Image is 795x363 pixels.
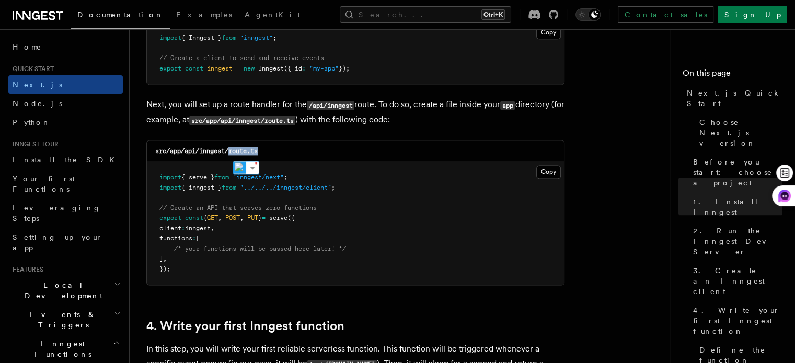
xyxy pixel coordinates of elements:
span: [ [196,235,200,242]
span: client [159,225,181,232]
span: "../../../inngest/client" [240,184,331,191]
span: Next.js [13,80,62,89]
span: "inngest/next" [233,173,284,181]
a: Next.js Quick Start [683,84,782,113]
a: Sign Up [718,6,787,23]
span: Before you start: choose a project [693,157,782,188]
span: = [236,65,240,72]
button: Toggle dark mode [575,8,601,21]
a: Documentation [71,3,170,29]
span: = [262,214,266,221]
span: inngest [207,65,233,72]
button: Local Development [8,276,123,305]
span: AgentKit [245,10,300,19]
kbd: Ctrl+K [481,9,505,20]
span: Examples [176,10,232,19]
span: Features [8,265,43,274]
span: // Create an API that serves zero functions [159,204,317,212]
a: Node.js [8,94,123,113]
a: 2. Run the Inngest Dev Server [689,221,782,261]
a: Examples [170,3,238,28]
span: new [244,65,255,72]
a: 3. Create an Inngest client [689,261,782,301]
span: Quick start [8,65,54,73]
span: export [159,214,181,221]
span: Node.js [13,99,62,108]
a: AgentKit [238,3,306,28]
a: Contact sales [618,6,713,23]
a: Before you start: choose a project [689,153,782,192]
span: /* your functions will be passed here later! */ [174,245,346,252]
a: Python [8,113,123,132]
span: : [302,65,306,72]
span: , [211,225,214,232]
a: Your first Functions [8,169,123,198]
span: from [222,34,236,41]
a: 4. Write your first Inngest function [146,319,344,333]
a: 4. Write your first Inngest function [689,301,782,341]
a: Home [8,38,123,56]
span: functions [159,235,192,242]
code: /api/inngest [307,101,354,110]
span: from [214,173,229,181]
span: from [222,184,236,191]
a: Setting up your app [8,228,123,257]
span: import [159,173,181,181]
span: Setting up your app [13,233,102,252]
span: }); [159,265,170,273]
span: 1. Install Inngest [693,196,782,217]
span: ; [284,173,287,181]
span: Home [13,42,42,52]
span: Install the SDK [13,156,121,164]
span: ; [273,34,276,41]
span: , [240,214,244,221]
span: , [218,214,222,221]
span: const [185,65,203,72]
code: app [500,101,515,110]
button: Copy [536,26,561,39]
span: 3. Create an Inngest client [693,265,782,297]
button: Events & Triggers [8,305,123,334]
span: ({ [287,214,295,221]
span: }); [339,65,350,72]
a: Next.js [8,75,123,94]
button: Copy [536,165,561,179]
span: Documentation [77,10,164,19]
span: Your first Functions [13,174,75,193]
code: src/app/api/inngest/route.ts [155,147,258,155]
a: Choose Next.js version [695,113,782,153]
a: 1. Install Inngest [689,192,782,221]
button: Search...Ctrl+K [340,6,511,23]
span: { serve } [181,173,214,181]
span: : [192,235,196,242]
code: src/app/api/inngest/route.ts [189,116,295,125]
span: } [258,214,262,221]
span: ; [331,184,335,191]
span: Inngest [258,65,284,72]
span: Events & Triggers [8,309,114,330]
span: export [159,65,181,72]
span: Choose Next.js version [699,117,782,148]
span: : [181,225,185,232]
span: Python [13,118,51,126]
span: Inngest tour [8,140,59,148]
span: import [159,184,181,191]
span: // Create a client to send and receive events [159,54,324,62]
span: PUT [247,214,258,221]
span: ] [159,255,163,262]
span: Local Development [8,280,114,301]
span: inngest [185,225,211,232]
p: Next, you will set up a route handler for the route. To do so, create a file inside your director... [146,97,564,127]
span: { [203,214,207,221]
span: import [159,34,181,41]
a: Install the SDK [8,150,123,169]
span: "inngest" [240,34,273,41]
span: 2. Run the Inngest Dev Server [693,226,782,257]
span: Next.js Quick Start [687,88,782,109]
span: { Inngest } [181,34,222,41]
span: ({ id [284,65,302,72]
a: Leveraging Steps [8,198,123,228]
span: serve [269,214,287,221]
span: 4. Write your first Inngest function [693,305,782,336]
span: Leveraging Steps [13,204,101,223]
